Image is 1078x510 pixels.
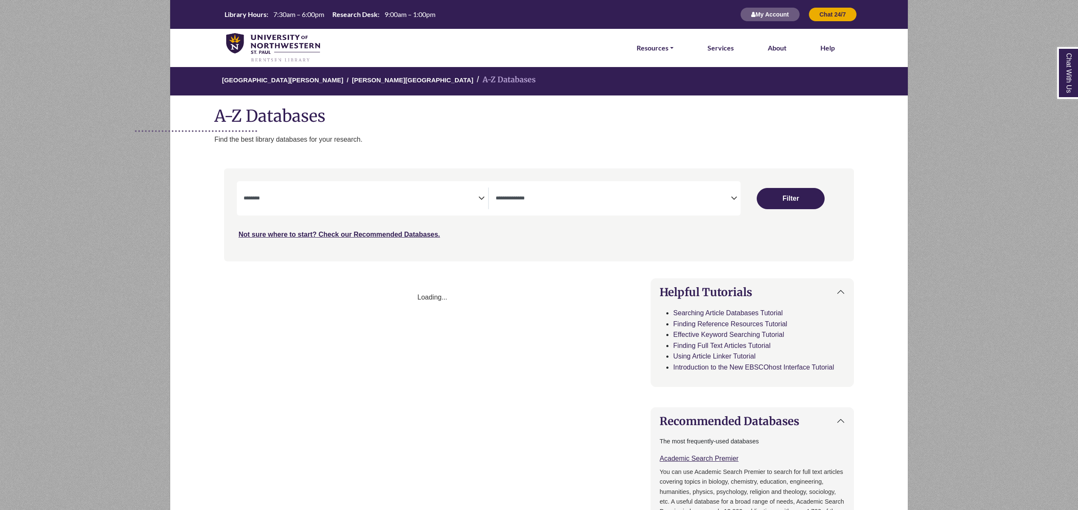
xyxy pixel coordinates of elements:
a: Not sure where to start? Check our Recommended Databases. [239,231,440,238]
div: Loading... [224,292,640,303]
img: library_home [226,33,320,63]
a: Searching Article Databases Tutorial [673,309,783,317]
a: Effective Keyword Searching Tutorial [673,331,784,338]
button: Chat 24/7 [808,7,857,22]
a: [PERSON_NAME][GEOGRAPHIC_DATA] [352,75,473,84]
a: Chat 24/7 [808,11,857,18]
button: Helpful Tutorials [651,279,853,305]
table: Hours Today [221,10,439,18]
a: About [768,42,786,53]
button: Recommended Databases [651,408,853,434]
span: 7:30am – 6:00pm [273,10,324,18]
a: My Account [740,11,800,18]
li: A-Z Databases [473,74,536,86]
span: 9:00am – 1:00pm [385,10,435,18]
th: Research Desk: [329,10,380,19]
p: The most frequently-used databases [660,437,845,446]
a: [GEOGRAPHIC_DATA][PERSON_NAME] [222,75,343,84]
a: Academic Search Premier [660,455,738,462]
a: Finding Full Text Articles Tutorial [673,342,770,349]
p: Find the best library databases for your research. [214,134,908,145]
a: Hours Today [221,10,439,20]
a: Help [820,42,835,53]
button: Submit for Search Results [757,188,825,209]
button: My Account [740,7,800,22]
textarea: Filter [496,196,730,202]
a: Services [707,42,734,53]
textarea: Filter [244,196,478,202]
a: Resources [637,42,674,53]
a: Finding Reference Resources Tutorial [673,320,787,328]
a: Introduction to the New EBSCOhost Interface Tutorial [673,364,834,371]
nav: breadcrumb [170,66,908,95]
a: Using Article Linker Tutorial [673,353,755,360]
th: Library Hours: [221,10,269,19]
nav: Search filters [224,168,854,261]
h1: A-Z Databases [170,100,908,126]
